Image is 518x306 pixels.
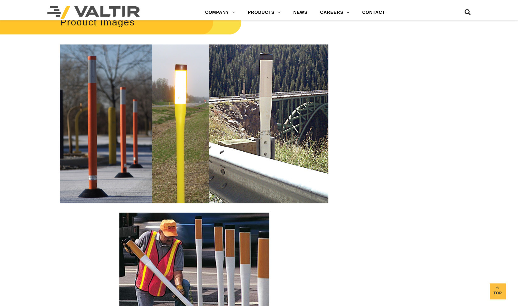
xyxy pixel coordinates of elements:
a: CONTACT [356,6,391,19]
a: PRODUCTS [242,6,287,19]
span: Top [490,290,505,297]
a: NEWS [287,6,314,19]
a: CAREERS [314,6,356,19]
a: Top [490,283,505,299]
a: COMPANY [199,6,242,19]
img: Valtir [47,6,140,19]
